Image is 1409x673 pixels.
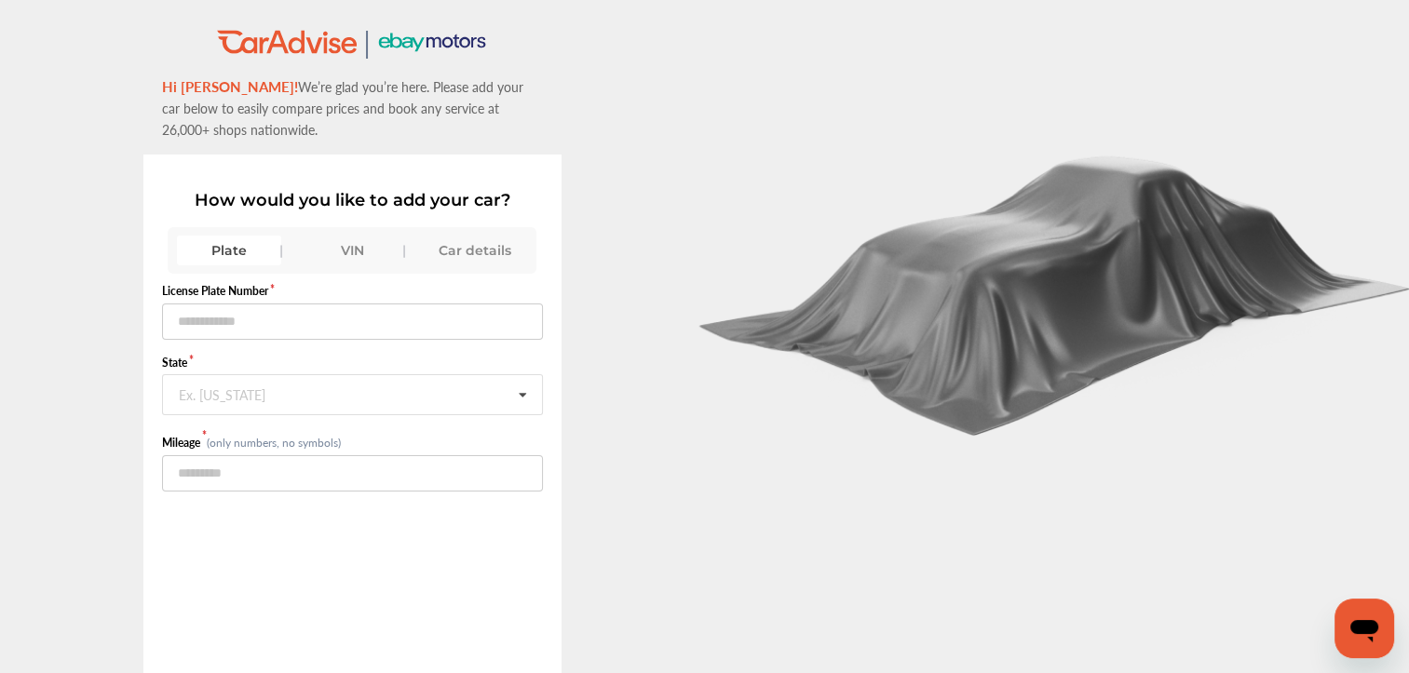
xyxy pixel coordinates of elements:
[177,236,281,265] div: Plate
[162,77,523,139] span: We’re glad you’re here. Please add your car below to easily compare prices and book any service a...
[179,387,265,398] div: Ex. [US_STATE]
[162,355,543,370] label: State
[162,76,298,96] span: Hi [PERSON_NAME]!
[162,435,207,451] label: Mileage
[300,236,404,265] div: VIN
[1334,599,1394,658] iframe: Button to launch messaging window
[423,236,527,265] div: Car details
[162,283,543,299] label: License Plate Number
[162,190,543,210] p: How would you like to add your car?
[207,435,341,451] small: (only numbers, no symbols)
